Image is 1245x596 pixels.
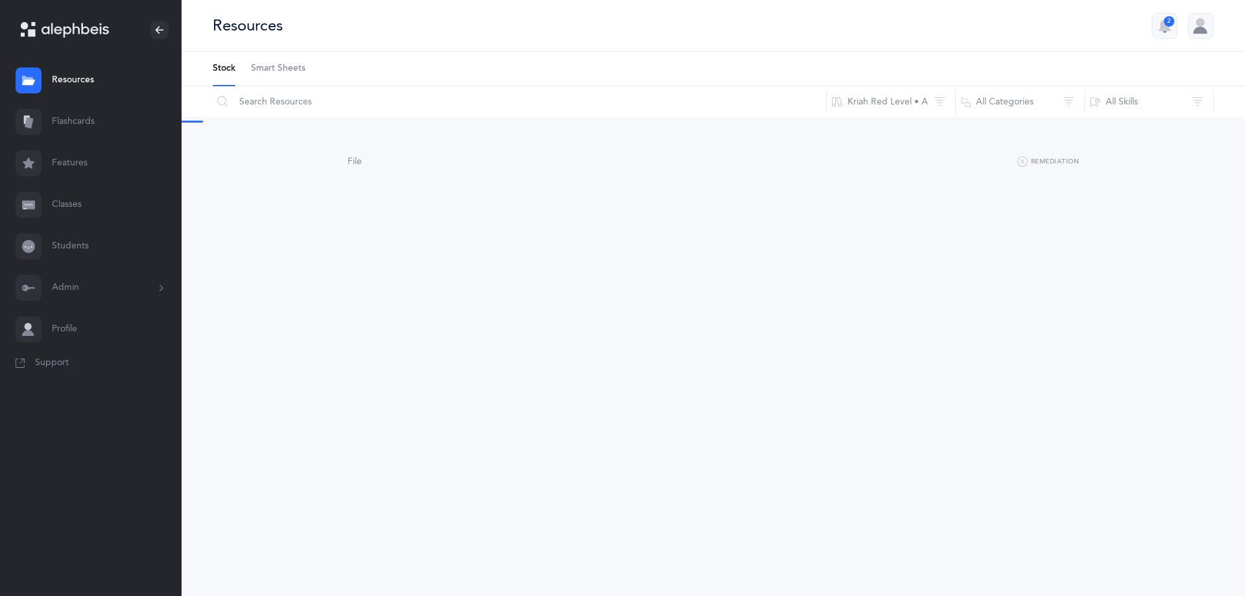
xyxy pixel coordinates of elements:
span: Support [35,357,69,370]
span: Smart Sheets [251,62,305,75]
div: Resources [213,15,283,36]
button: 2 [1152,13,1178,39]
button: Remediation [1017,154,1079,170]
div: 2 [1164,16,1174,27]
button: All Skills [1084,86,1214,117]
button: Kriah Red Level • A [826,86,956,117]
span: File [348,156,362,167]
input: Search Resources [212,86,827,117]
button: All Categories [955,86,1085,117]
